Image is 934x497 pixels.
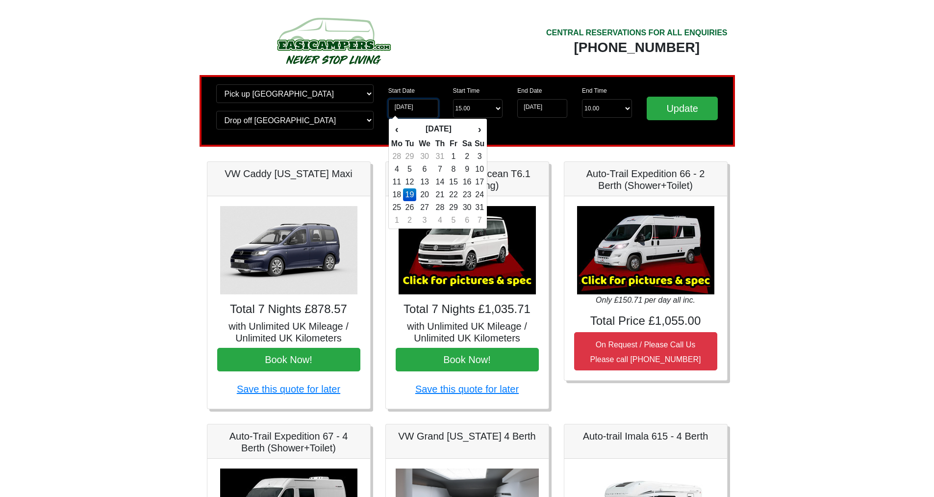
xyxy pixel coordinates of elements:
[403,201,416,214] td: 26
[416,137,433,150] th: We
[391,176,403,188] td: 11
[416,214,433,227] td: 3
[403,214,416,227] td: 2
[388,99,438,118] input: Start Date
[403,176,416,188] td: 12
[453,86,480,95] label: Start Time
[460,188,474,201] td: 23
[546,27,728,39] div: CENTRAL RESERVATIONS FOR ALL ENQUIRIES
[460,150,474,163] td: 2
[582,86,607,95] label: End Time
[460,201,474,214] td: 30
[391,137,403,150] th: Mo
[447,137,460,150] th: Fr
[396,348,539,371] button: Book Now!
[590,340,701,364] small: On Request / Please Call Us Please call [PHONE_NUMBER]
[217,320,360,344] h5: with Unlimited UK Mileage / Unlimited UK Kilometers
[474,121,485,137] th: ›
[391,188,403,201] td: 18
[447,176,460,188] td: 15
[474,163,485,176] td: 10
[391,201,403,214] td: 25
[517,99,567,118] input: Return Date
[433,214,447,227] td: 4
[391,163,403,176] td: 4
[388,86,415,95] label: Start Date
[574,168,717,191] h5: Auto-Trail Expedition 66 - 2 Berth (Shower+Toilet)
[574,430,717,442] h5: Auto-trail Imala 615 - 4 Berth
[240,14,427,68] img: campers-checkout-logo.png
[396,430,539,442] h5: VW Grand [US_STATE] 4 Berth
[217,302,360,316] h4: Total 7 Nights £878.57
[403,137,416,150] th: Tu
[447,214,460,227] td: 5
[546,39,728,56] div: [PHONE_NUMBER]
[474,201,485,214] td: 31
[416,201,433,214] td: 27
[574,314,717,328] h4: Total Price £1,055.00
[447,163,460,176] td: 8
[217,168,360,180] h5: VW Caddy [US_STATE] Maxi
[577,206,714,294] img: Auto-Trail Expedition 66 - 2 Berth (Shower+Toilet)
[433,201,447,214] td: 28
[396,320,539,344] h5: with Unlimited UK Mileage / Unlimited UK Kilometers
[399,206,536,294] img: VW California Ocean T6.1 (Auto, Awning)
[447,201,460,214] td: 29
[433,163,447,176] td: 7
[416,188,433,201] td: 20
[396,302,539,316] h4: Total 7 Nights £1,035.71
[220,206,357,294] img: VW Caddy California Maxi
[460,214,474,227] td: 6
[474,176,485,188] td: 17
[474,150,485,163] td: 3
[447,150,460,163] td: 1
[574,332,717,370] button: On Request / Please Call UsPlease call [PHONE_NUMBER]
[403,121,474,137] th: [DATE]
[460,176,474,188] td: 16
[391,214,403,227] td: 1
[474,214,485,227] td: 7
[596,296,695,304] i: Only £150.71 per day all inc.
[416,150,433,163] td: 30
[447,188,460,201] td: 22
[403,150,416,163] td: 29
[217,430,360,454] h5: Auto-Trail Expedition 67 - 4 Berth (Shower+Toilet)
[416,176,433,188] td: 13
[433,137,447,150] th: Th
[391,150,403,163] td: 28
[433,150,447,163] td: 31
[416,163,433,176] td: 6
[647,97,718,120] input: Update
[403,163,416,176] td: 5
[433,188,447,201] td: 21
[460,163,474,176] td: 9
[517,86,542,95] label: End Date
[460,137,474,150] th: Sa
[391,121,403,137] th: ‹
[474,188,485,201] td: 24
[217,348,360,371] button: Book Now!
[474,137,485,150] th: Su
[237,384,340,394] a: Save this quote for later
[415,384,519,394] a: Save this quote for later
[403,188,416,201] td: 19
[433,176,447,188] td: 14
